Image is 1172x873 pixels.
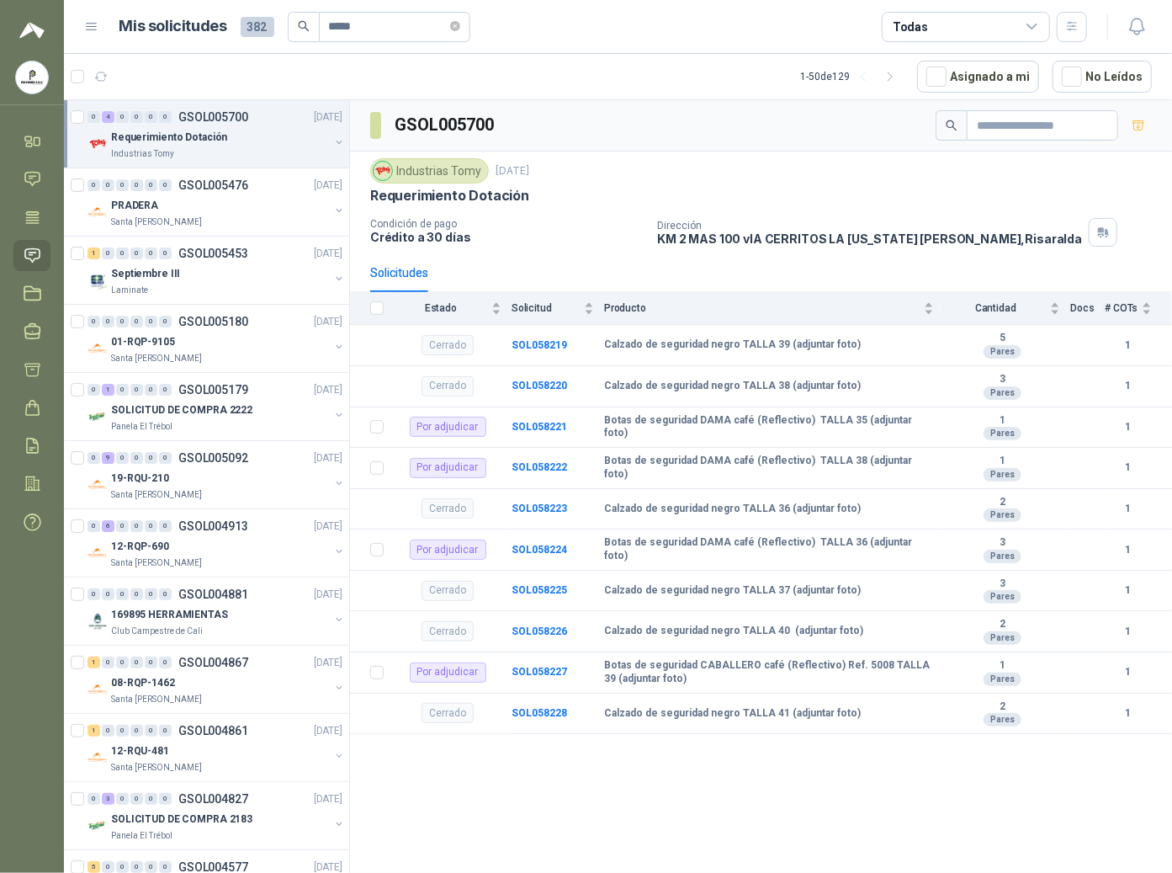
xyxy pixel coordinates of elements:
[111,147,174,161] p: Industrias Tomy
[88,338,108,359] img: Company Logo
[19,20,45,40] img: Logo peakr
[512,544,567,556] b: SOL058224
[657,232,1082,246] p: KM 2 MAS 100 vIA CERRITOS LA [US_STATE] [PERSON_NAME] , Risaralda
[145,520,157,532] div: 0
[145,657,157,668] div: 0
[984,590,1021,604] div: Pares
[178,657,248,668] p: GSOL004867
[370,230,644,244] p: Crédito a 30 días
[16,61,48,93] img: Company Logo
[88,588,100,600] div: 0
[159,520,172,532] div: 0
[116,725,129,737] div: 0
[159,725,172,737] div: 0
[130,384,143,396] div: 0
[604,292,944,325] th: Producto
[130,179,143,191] div: 0
[370,218,644,230] p: Condición de pago
[116,793,129,805] div: 0
[178,452,248,464] p: GSOL005092
[111,693,202,706] p: Santa [PERSON_NAME]
[102,861,114,873] div: 0
[512,625,567,637] a: SOL058226
[314,791,342,807] p: [DATE]
[314,450,342,466] p: [DATE]
[130,793,143,805] div: 0
[111,539,169,555] p: 12-RQP-690
[370,263,428,282] div: Solicitudes
[410,417,486,437] div: Por adjudicar
[944,496,1060,509] b: 2
[944,536,1060,550] b: 3
[178,248,248,259] p: GSOL005453
[116,384,129,396] div: 0
[410,663,486,683] div: Por adjudicar
[944,578,1060,591] b: 3
[944,455,1060,468] b: 1
[88,407,108,427] img: Company Logo
[984,427,1021,440] div: Pares
[314,109,342,125] p: [DATE]
[88,789,346,843] a: 0 3 0 0 0 0 GSOL004827[DATE] Company LogoSOLICITUD DE COMPRA 2183Panela El Trébol
[512,339,567,351] b: SOL058219
[178,111,248,123] p: GSOL005700
[102,452,114,464] div: 9
[178,588,248,600] p: GSOL004881
[111,198,158,214] p: PRADERA
[111,352,202,365] p: Santa [PERSON_NAME]
[116,657,129,668] div: 0
[1105,419,1152,435] b: 1
[422,335,474,355] div: Cerrado
[159,588,172,600] div: 0
[145,793,157,805] div: 0
[130,316,143,327] div: 0
[984,345,1021,359] div: Pares
[88,248,100,259] div: 1
[370,158,489,184] div: Industrias Tomy
[1105,338,1152,354] b: 1
[410,458,486,478] div: Por adjudicar
[145,248,157,259] div: 0
[145,588,157,600] div: 0
[111,556,202,570] p: Santa [PERSON_NAME]
[512,666,567,678] a: SOL058227
[314,382,342,398] p: [DATE]
[102,111,114,123] div: 4
[88,861,100,873] div: 5
[657,220,1082,232] p: Dirección
[946,120,957,131] span: search
[88,384,100,396] div: 0
[395,112,496,138] h3: GSOL005700
[1070,292,1105,325] th: Docs
[116,111,129,123] div: 0
[88,748,108,768] img: Company Logo
[88,316,100,327] div: 0
[422,703,474,723] div: Cerrado
[314,246,342,262] p: [DATE]
[178,725,248,737] p: GSOL004861
[145,452,157,464] div: 0
[88,543,108,563] img: Company Logo
[88,380,346,434] a: 0 1 0 0 0 0 GSOL005179[DATE] Company LogoSOLICITUD DE COMPRA 2222Panela El Trébol
[88,202,108,222] img: Company Logo
[944,659,1060,673] b: 1
[314,178,342,194] p: [DATE]
[604,625,863,638] b: Calzado de seguridad negro TALLA 40 (adjuntar foto)
[88,516,346,570] a: 0 6 0 0 0 0 GSOL004913[DATE] Company Logo12-RQP-690Santa [PERSON_NAME]
[88,679,108,700] img: Company Logo
[394,292,512,325] th: Estado
[984,468,1021,482] div: Pares
[984,631,1021,645] div: Pares
[984,713,1021,727] div: Pares
[130,588,143,600] div: 0
[512,461,567,473] a: SOL058222
[111,743,169,759] p: 12-RQU-481
[88,270,108,290] img: Company Logo
[102,793,114,805] div: 3
[88,611,108,631] img: Company Logo
[88,107,346,161] a: 0 4 0 0 0 0 GSOL005700[DATE] Company LogoRequerimiento DotaciónIndustrias Tomy
[604,584,861,598] b: Calzado de seguridad negro TALLA 37 (adjuntar foto)
[111,334,175,350] p: 01-RQP-9105
[512,421,567,433] a: SOL058221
